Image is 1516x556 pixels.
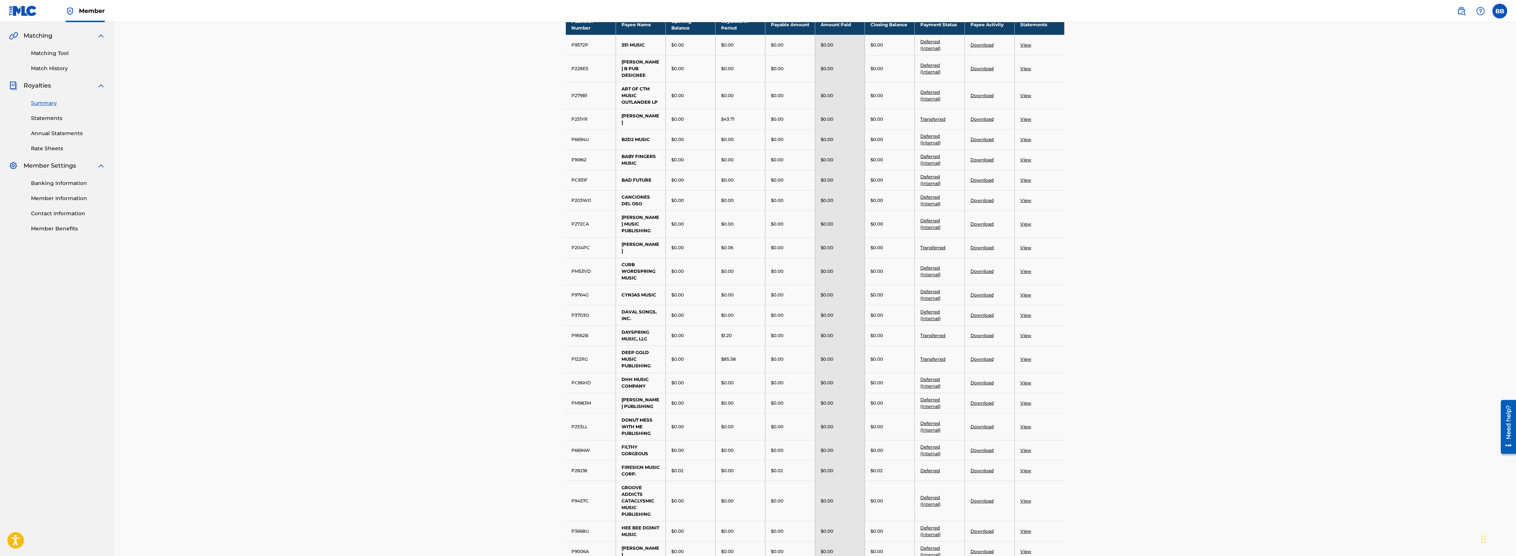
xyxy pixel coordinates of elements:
th: Payee Name [616,14,665,35]
p: $0.00 [721,197,734,204]
th: Payee Activity [965,14,1014,35]
a: Download [970,93,994,98]
a: Download [970,468,994,473]
p: $0.00 [871,92,883,99]
td: PC86HD [566,373,616,393]
p: $0.00 [721,467,734,474]
img: expand [97,161,105,170]
td: [PERSON_NAME] B PUB DESIGNEE [616,55,665,82]
p: $0.00 [871,116,883,123]
p: $0.00 [771,65,783,72]
a: Deferred (Internal) [920,89,941,102]
p: $0.00 [871,332,883,339]
p: $0.00 [721,157,734,163]
td: P28218 [566,460,616,481]
td: FILTHY GORGEOUS [616,440,665,460]
a: View [1020,221,1031,227]
a: Statements [31,114,105,122]
p: $0.00 [771,197,783,204]
a: View [1020,93,1031,98]
p: $0.00 [871,356,883,363]
p: $0.00 [821,292,833,298]
p: $0.00 [721,42,734,48]
a: Download [970,380,994,385]
img: help [1476,7,1485,16]
img: Matching [9,31,18,40]
p: $0.00 [771,423,783,430]
a: View [1020,42,1031,48]
p: $0.00 [871,244,883,251]
p: $0.00 [671,312,684,319]
td: P6694W [566,440,616,460]
p: $0.00 [821,116,833,123]
a: View [1020,468,1031,473]
a: Download [970,198,994,203]
p: $0.00 [671,447,684,454]
p: $0.00 [821,400,833,406]
a: Deferred (Internal) [920,397,941,409]
a: Deferred (Internal) [920,62,941,75]
p: $0.00 [821,136,833,143]
a: Transferred [920,333,945,338]
a: Deferred (Internal) [920,218,941,230]
p: $0.00 [821,356,833,363]
p: $0.00 [771,42,783,48]
a: Transferred [920,116,945,122]
p: $0.00 [821,221,833,227]
a: Download [970,549,994,554]
td: [PERSON_NAME] PUBLISHING [616,393,665,413]
p: $0.00 [671,332,684,339]
iframe: Resource Center [1495,397,1516,456]
p: $0.00 [671,268,684,275]
div: Drag [1481,528,1486,550]
img: Member Settings [9,161,18,170]
img: Top Rightsholder [66,7,75,16]
td: P9572P [566,35,616,55]
a: Deferred (Internal) [920,421,941,433]
p: $0.00 [821,92,833,99]
iframe: Chat Widget [1479,521,1516,556]
td: DEEP GOLD MUSIC PUBLISHING [616,346,665,373]
p: $0.00 [821,42,833,48]
td: FIRESIGN MUSIC CORP. [616,460,665,481]
a: View [1020,333,1031,338]
a: Deferred (Internal) [920,495,941,507]
img: MLC Logo [9,6,37,16]
a: Deferred (Internal) [920,289,941,301]
p: $0.00 [821,197,833,204]
a: Download [970,137,994,142]
a: Download [970,245,994,250]
td: DONUT MESS WITH ME PUBLISHING [616,413,665,440]
p: $0.00 [771,498,783,504]
p: $0.00 [721,92,734,99]
p: $1.20 [721,332,732,339]
td: CANCIONES DEL OSO [616,190,665,210]
p: $0.00 [671,498,684,504]
a: Download [970,312,994,318]
p: $0.00 [721,423,734,430]
img: expand [97,81,105,90]
a: View [1020,447,1031,453]
p: $43.71 [721,116,734,123]
td: HEE BEE DOINIT MUSIC [616,521,665,541]
a: View [1020,137,1031,142]
p: $0.00 [721,400,734,406]
p: $0.00 [771,548,783,555]
p: $0.00 [871,221,883,227]
p: $0.00 [871,312,883,319]
a: Member Information [31,195,105,202]
th: Statements [1014,14,1064,35]
th: Closing Balance [865,14,915,35]
a: View [1020,177,1031,183]
p: $0.00 [871,447,883,454]
p: $0.00 [771,312,783,319]
p: $0.00 [671,528,684,535]
a: Deferred (Internal) [920,133,941,145]
p: $0.00 [671,42,684,48]
a: Deferred (Internal) [920,525,941,537]
a: Download [970,66,994,71]
p: $0.02 [671,467,683,474]
th: Royalties in Period [715,14,765,35]
img: search [1457,7,1466,16]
